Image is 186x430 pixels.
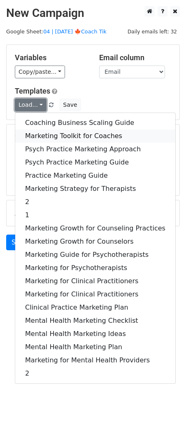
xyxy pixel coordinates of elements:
a: Copy/paste... [15,66,65,78]
a: Marketing for Clinical Practitioners [15,288,175,301]
a: 2 [15,367,175,380]
a: Templates [15,87,50,95]
a: Marketing Growth for Counseling Practices [15,222,175,235]
a: Mental Health Marketing Ideas [15,327,175,341]
a: Daily emails left: 32 [125,28,180,35]
a: Mental Health Marketing Plan [15,341,175,354]
a: Psych Practice Marketing Guide [15,156,175,169]
a: Marketing Strategy for Therapists [15,182,175,195]
a: 2 [15,195,175,209]
a: 1 [15,209,175,222]
a: Marketing for Mental Health Providers [15,354,175,367]
a: Coaching Business Scaling Guide [15,116,175,129]
a: Marketing Toolkit for Coaches [15,129,175,143]
span: Daily emails left: 32 [125,27,180,36]
iframe: Chat Widget [145,390,186,430]
small: Google Sheet: [6,28,107,35]
a: Marketing Guide for Psychotherapists [15,248,175,261]
button: Save [59,99,81,111]
h5: Email column [99,53,171,62]
a: Marketing for Psychotherapists [15,261,175,275]
h5: Variables [15,53,87,62]
a: Marketing for Clinical Practitioners [15,275,175,288]
a: Practice Marketing Guide [15,169,175,182]
a: Psych Practice Marketing Approach [15,143,175,156]
h2: New Campaign [6,6,180,20]
a: Load... [15,99,46,111]
a: Marketing Growth for Counselors [15,235,175,248]
a: Clinical Practice Marketing Plan [15,301,175,314]
a: 04 | [DATE] 🍁Coach Tik [43,28,107,35]
a: Send [6,235,33,250]
a: Mental Health Marketing Checklist [15,314,175,327]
